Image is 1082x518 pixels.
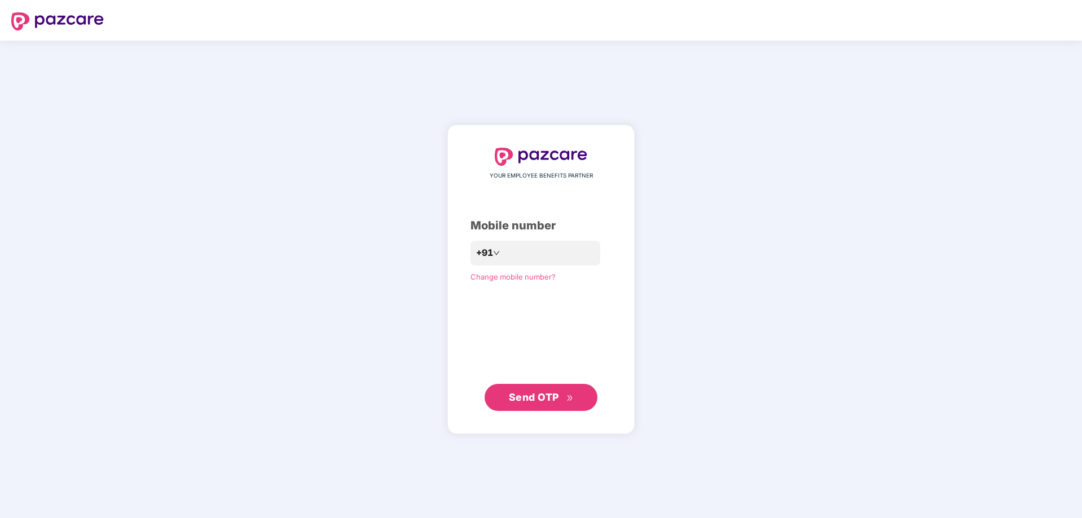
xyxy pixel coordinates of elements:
[470,272,556,281] a: Change mobile number?
[476,246,493,260] span: +91
[11,12,104,30] img: logo
[470,217,612,234] div: Mobile number
[509,391,559,403] span: Send OTP
[566,395,574,402] span: double-right
[485,384,597,411] button: Send OTPdouble-right
[495,148,587,166] img: logo
[493,250,500,256] span: down
[490,171,593,180] span: YOUR EMPLOYEE BENEFITS PARTNER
